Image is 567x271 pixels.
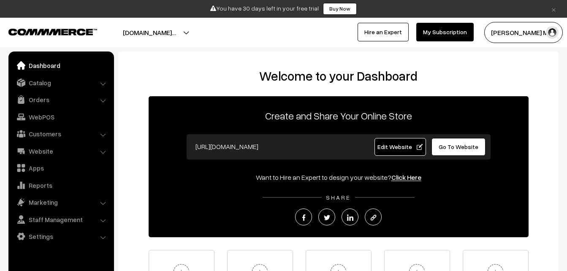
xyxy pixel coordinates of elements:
h2: Welcome to your Dashboard [127,68,550,84]
a: Orders [11,92,111,107]
span: Go To Website [439,143,478,150]
span: SHARE [322,194,355,201]
a: Hire an Expert [358,23,409,41]
p: Create and Share Your Online Store [149,108,529,123]
a: Buy Now [323,3,357,15]
div: Want to Hire an Expert to design your website? [149,172,529,182]
a: Settings [11,229,111,244]
a: Edit Website [374,138,426,156]
a: My Subscription [416,23,474,41]
a: Website [11,144,111,159]
a: COMMMERCE [8,26,82,36]
a: Staff Management [11,212,111,227]
span: Edit Website [377,143,423,150]
img: COMMMERCE [8,29,97,35]
a: Click Here [391,173,421,182]
a: WebPOS [11,109,111,125]
a: Marketing [11,195,111,210]
a: Customers [11,126,111,141]
a: × [548,4,559,14]
button: [PERSON_NAME] Ma… [484,22,563,43]
a: Reports [11,178,111,193]
div: You have 30 days left in your free trial [3,3,564,15]
button: [DOMAIN_NAME]… [93,22,206,43]
a: Dashboard [11,58,111,73]
a: Catalog [11,75,111,90]
img: user [546,26,559,39]
a: Go To Website [431,138,486,156]
a: Apps [11,160,111,176]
